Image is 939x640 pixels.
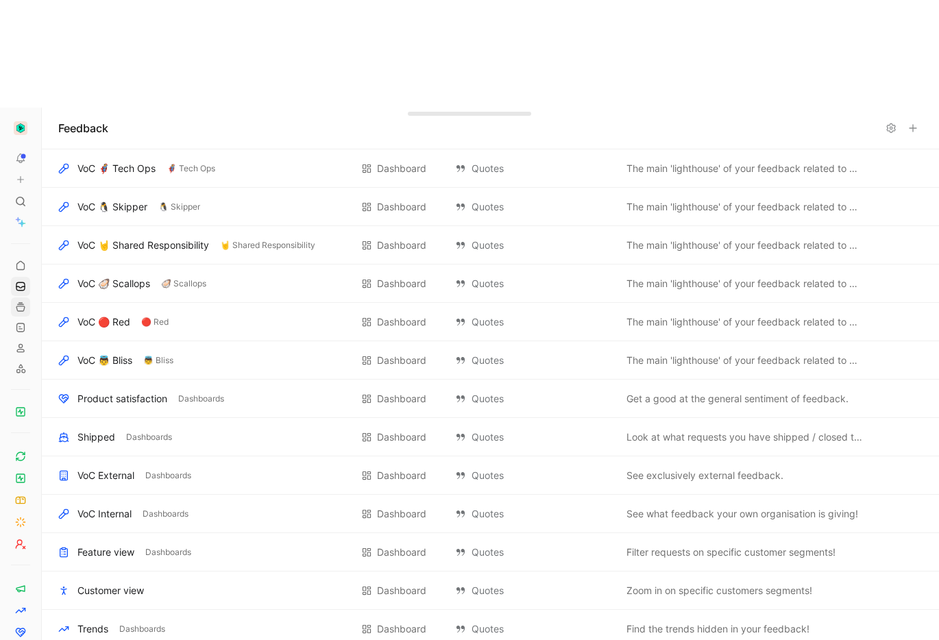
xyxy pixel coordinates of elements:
[626,582,812,599] span: Zoom in on specific customers segments!
[77,237,209,254] div: VoC 🤘 Shared Responsibility
[164,162,218,175] button: 🦸 Tech Ops
[624,199,867,215] button: The main 'lighthouse' of your feedback related to 🐧 Skipper!
[624,429,867,445] button: Look at what requests you have shipped / closed the loop on!
[455,544,613,561] div: Quotes
[455,391,613,407] div: Quotes
[624,544,838,561] button: Filter requests on specific customer segments!
[77,160,156,177] div: VoC 🦸 Tech Ops
[626,506,858,522] span: See what feedback your own organisation is giving!
[217,239,318,251] button: 🤘 Shared Responsibility
[77,314,130,330] div: VoC 🔴 Red
[626,352,864,369] span: The main 'lighthouse' of your feedback related to 👼 Bliss!
[626,160,864,177] span: The main 'lighthouse' of your feedback related to 🦸 Tech Ops!
[42,533,939,571] div: Feature viewDashboardsDashboard QuotesFilter requests on specific customer segments!View actions
[455,237,613,254] div: Quotes
[42,226,939,264] div: VoC 🤘 Shared Responsibility🤘 Shared ResponsibilityDashboard QuotesThe main 'lighthouse' of your f...
[143,546,194,558] button: Dashboards
[145,469,191,482] span: Dashboards
[123,431,175,443] button: Dashboards
[77,391,167,407] div: Product satisfaction
[377,391,426,407] div: Dashboard
[377,582,426,599] div: Dashboard
[377,237,426,254] div: Dashboard
[143,469,194,482] button: Dashboards
[77,429,115,445] div: Shipped
[626,391,849,407] span: Get a good at the general sentiment of feedback.
[626,199,864,215] span: The main 'lighthouse' of your feedback related to 🐧 Skipper!
[624,582,815,599] button: Zoom in on specific customers segments!
[117,623,168,635] button: Dashboards
[158,200,200,214] span: 🐧 Skipper
[42,188,939,226] div: VoC 🐧 Skipper🐧 SkipperDashboard QuotesThe main 'lighthouse' of your feedback related to 🐧 Skipper...
[42,571,939,610] div: Customer viewDashboard QuotesZoom in on specific customers segments!View actions
[14,121,27,135] img: Zinc
[58,120,108,136] h1: Feedback
[624,352,867,369] button: The main 'lighthouse' of your feedback related to 👼 Bliss!
[455,314,613,330] div: Quotes
[126,430,172,444] span: Dashboards
[377,352,426,369] div: Dashboard
[455,467,613,484] div: Quotes
[42,456,939,495] div: VoC ExternalDashboardsDashboard QuotesSee exclusively external feedback.View actions
[145,545,191,559] span: Dashboards
[77,199,147,215] div: VoC 🐧 Skipper
[377,160,426,177] div: Dashboard
[42,264,939,303] div: VoC 🦪 Scallops🦪 ScallopsDashboard QuotesThe main 'lighthouse' of your feedback related to 🦪 Scall...
[455,352,613,369] div: Quotes
[455,506,613,522] div: Quotes
[42,418,939,456] div: ShippedDashboardsDashboard QuotesLook at what requests you have shipped / closed the loop on!View...
[143,354,173,367] span: 👼 Bliss
[377,429,426,445] div: Dashboard
[624,275,867,292] button: The main 'lighthouse' of your feedback related to 🦪 Scallops!
[141,354,176,367] button: 👼 Bliss
[624,506,861,522] button: See what feedback your own organisation is giving!
[455,429,613,445] div: Quotes
[624,160,867,177] button: The main 'lighthouse' of your feedback related to 🦸 Tech Ops!
[624,391,851,407] button: Get a good at the general sentiment of feedback.
[377,314,426,330] div: Dashboard
[377,199,426,215] div: Dashboard
[626,429,864,445] span: Look at what requests you have shipped / closed the loop on!
[138,316,171,328] button: 🔴 Red
[624,467,786,484] button: See exclusively external feedback.
[42,380,939,418] div: Product satisfactionDashboardsDashboard QuotesGet a good at the general sentiment of feedback.Vie...
[624,237,867,254] button: The main 'lighthouse' of your feedback related to 🤘 Shared Responsibility!
[156,201,203,213] button: 🐧 Skipper
[178,392,224,406] span: Dashboards
[161,277,206,291] span: 🦪 Scallops
[377,275,426,292] div: Dashboard
[143,507,188,521] span: Dashboards
[119,622,165,636] span: Dashboards
[377,467,426,484] div: Dashboard
[626,467,783,484] span: See exclusively external feedback.
[11,119,30,138] button: Zinc
[42,149,939,188] div: VoC 🦸 Tech Ops🦸 Tech OpsDashboard QuotesThe main 'lighthouse' of your feedback related to 🦸 Tech ...
[220,238,315,252] span: 🤘 Shared Responsibility
[140,508,191,520] button: Dashboards
[77,544,134,561] div: Feature view
[77,275,150,292] div: VoC 🦪 Scallops
[42,341,939,380] div: VoC 👼 Bliss👼 BlissDashboard QuotesThe main 'lighthouse' of your feedback related to 👼 Bliss!View ...
[624,621,812,637] button: Find the trends hidden in your feedback!
[626,237,864,254] span: The main 'lighthouse' of your feedback related to 🤘 Shared Responsibility!
[77,352,132,369] div: VoC 👼 Bliss
[158,278,209,290] button: 🦪 Scallops
[141,315,169,329] span: 🔴 Red
[626,621,809,637] span: Find the trends hidden in your feedback!
[77,582,144,599] div: Customer view
[455,582,613,599] div: Quotes
[626,544,836,561] span: Filter requests on specific customer segments!
[77,467,134,484] div: VoC External
[77,621,108,637] div: Trends
[455,199,613,215] div: Quotes
[377,544,426,561] div: Dashboard
[626,314,864,330] span: The main 'lighthouse' of your feedback related to 🔴 Red!
[455,160,613,177] div: Quotes
[455,275,613,292] div: Quotes
[377,621,426,637] div: Dashboard
[42,303,939,341] div: VoC 🔴 Red🔴 RedDashboard QuotesThe main 'lighthouse' of your feedback related to 🔴 Red!View actions
[626,275,864,292] span: The main 'lighthouse' of your feedback related to 🦪 Scallops!
[377,506,426,522] div: Dashboard
[167,162,215,175] span: 🦸 Tech Ops
[77,506,132,522] div: VoC Internal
